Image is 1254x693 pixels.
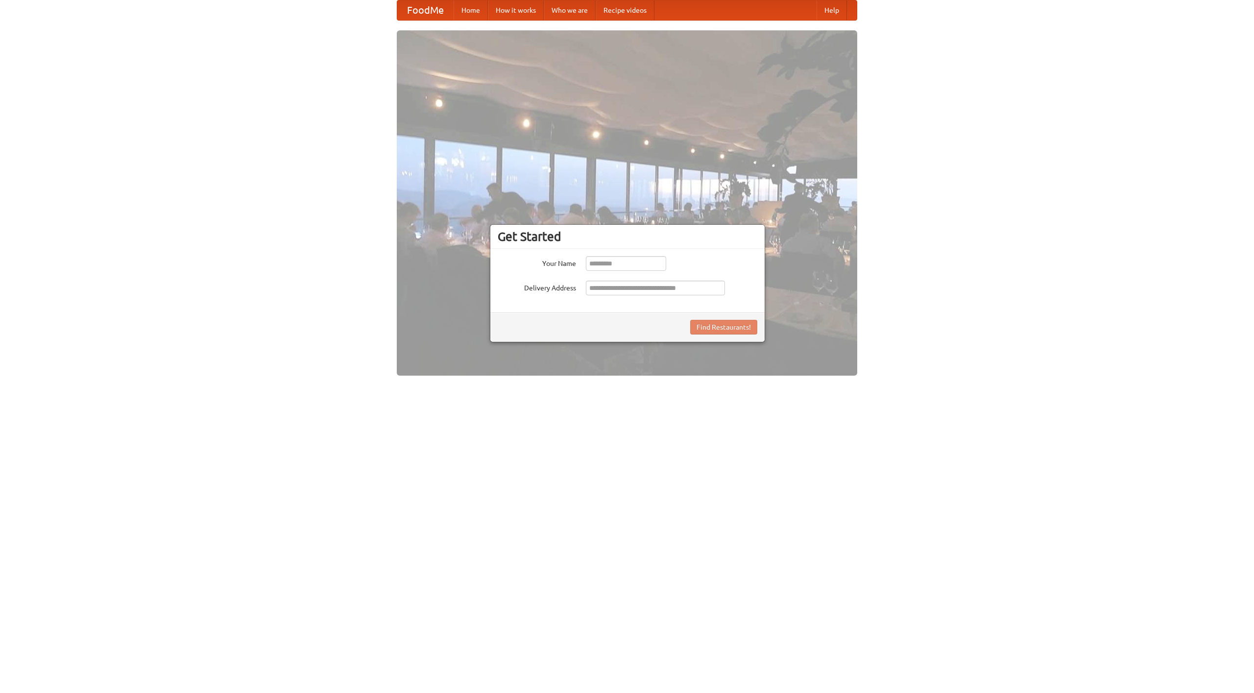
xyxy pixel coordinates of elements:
a: FoodMe [397,0,454,20]
a: Recipe videos [596,0,654,20]
a: Who we are [544,0,596,20]
button: Find Restaurants! [690,320,757,335]
a: Home [454,0,488,20]
label: Your Name [498,256,576,268]
h3: Get Started [498,229,757,244]
label: Delivery Address [498,281,576,293]
a: How it works [488,0,544,20]
a: Help [817,0,847,20]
